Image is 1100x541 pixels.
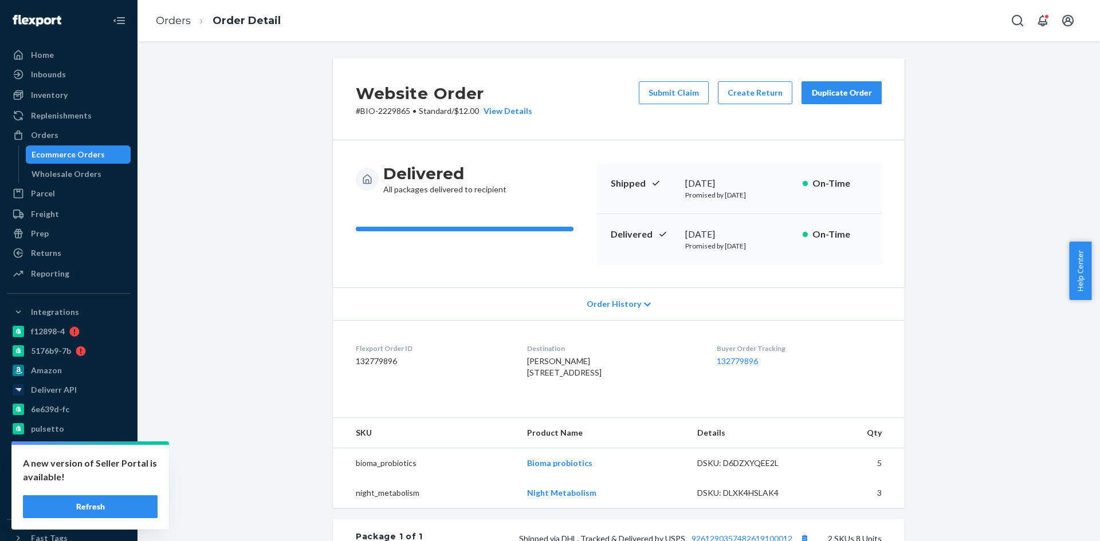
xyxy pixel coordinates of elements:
a: Orders [156,14,191,27]
div: Deliverr API [31,384,77,396]
img: Flexport logo [13,15,61,26]
a: Inventory [7,86,131,104]
button: Submit Claim [639,81,709,104]
div: Replenishments [31,110,92,121]
button: Help Center [1069,242,1091,300]
button: Open account menu [1056,9,1079,32]
button: View Details [479,105,532,117]
td: night_metabolism [333,478,518,508]
a: Prep [7,224,131,243]
dt: Buyer Order Tracking [717,343,882,353]
a: 132779896 [717,356,758,366]
p: Delivered [611,228,676,241]
button: Open Search Box [1006,9,1029,32]
th: Qty [814,418,905,448]
div: 6e639d-fc [31,404,69,415]
span: Standard [419,106,451,116]
div: Ecommerce Orders [32,149,105,160]
a: Replenishments [7,106,131,125]
div: Returns [31,247,61,259]
span: • [412,106,417,116]
a: Amazon [7,361,131,380]
a: 6e639d-fc [7,400,131,418]
div: Wholesale Orders [32,168,101,180]
div: Amazon [31,365,62,376]
th: SKU [333,418,518,448]
a: Freight [7,205,131,223]
dt: Destination [527,343,698,353]
button: Integrations [7,303,131,321]
a: pulsetto [7,420,131,438]
button: Close Navigation [108,9,131,32]
a: [PERSON_NAME] [7,478,131,496]
dd: 132779896 [356,356,509,367]
a: Bioma probiotics [527,458,592,468]
td: 3 [814,478,905,508]
div: Orders [31,129,58,141]
div: Prep [31,228,49,239]
ol: breadcrumbs [147,4,290,38]
span: [PERSON_NAME] [STREET_ADDRESS] [527,356,602,377]
p: On-Time [812,228,868,241]
div: Integrations [31,306,79,318]
a: Home [7,46,131,64]
a: Deliverr API [7,381,131,399]
div: [DATE] [685,228,793,241]
h2: Website Order [356,81,532,105]
div: DSKU: DLXK4HSLAK4 [697,487,805,499]
p: On-Time [812,177,868,190]
div: Parcel [31,188,55,199]
h3: Delivered [383,163,506,184]
p: A new version of Seller Portal is available! [23,456,158,484]
a: Wholesale Orders [26,165,131,183]
div: All packages delivered to recipient [383,163,506,195]
a: gnzsuz-v5 [7,439,131,457]
a: Add Integration [7,501,131,515]
div: Reporting [31,268,69,279]
div: [DATE] [685,177,793,190]
span: Order History [587,298,641,310]
div: Duplicate Order [811,87,872,98]
div: Inventory [31,89,68,101]
th: Product Name [518,418,687,448]
a: Returns [7,244,131,262]
p: Promised by [DATE] [685,241,793,251]
div: f12898-4 [31,326,65,337]
a: a76299-82 [7,459,131,477]
a: Orders [7,126,131,144]
div: Home [31,49,54,61]
button: Duplicate Order [802,81,882,104]
a: Order Detail [213,14,281,27]
div: 5176b9-7b [31,345,71,357]
a: 5176b9-7b [7,342,131,360]
a: Reporting [7,264,131,283]
p: # BIO-2229865 / $12.00 [356,105,532,117]
div: DSKU: D6DZXYQEE2L [697,457,805,469]
p: Promised by [DATE] [685,190,793,200]
a: Inbounds [7,65,131,84]
button: Refresh [23,495,158,518]
td: bioma_probiotics [333,448,518,479]
a: Ecommerce Orders [26,145,131,164]
dt: Flexport Order ID [356,343,509,353]
th: Details [688,418,814,448]
td: 5 [814,448,905,479]
div: pulsetto [31,423,64,435]
a: Parcel [7,184,131,203]
div: Inbounds [31,69,66,80]
a: f12898-4 [7,322,131,341]
button: Create Return [718,81,792,104]
button: Open notifications [1031,9,1054,32]
div: Freight [31,208,59,220]
a: Night Metabolism [527,488,596,497]
p: Shipped [611,177,676,190]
